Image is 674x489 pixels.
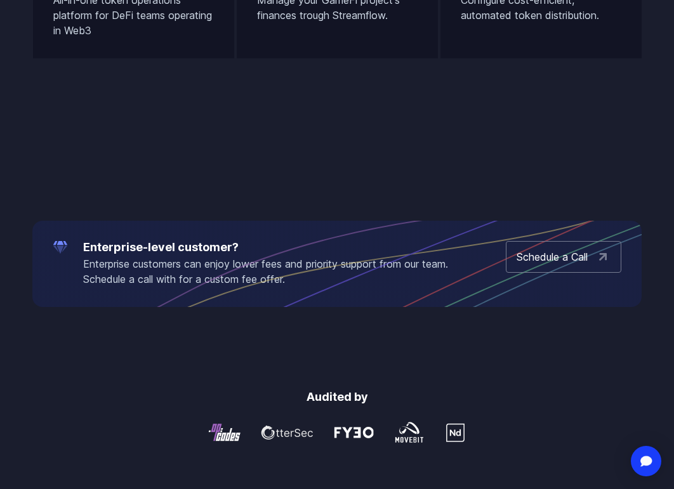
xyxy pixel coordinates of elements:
img: john [445,422,466,443]
p: Audited by [32,388,642,406]
img: john [394,421,425,444]
img: arrow [595,249,611,264]
img: john [334,427,374,438]
p: Schedule a Call [517,249,588,264]
a: Schedule a Call [506,241,621,273]
img: john [261,426,314,440]
img: john [208,424,241,441]
div: Open Intercom Messenger [631,446,661,476]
